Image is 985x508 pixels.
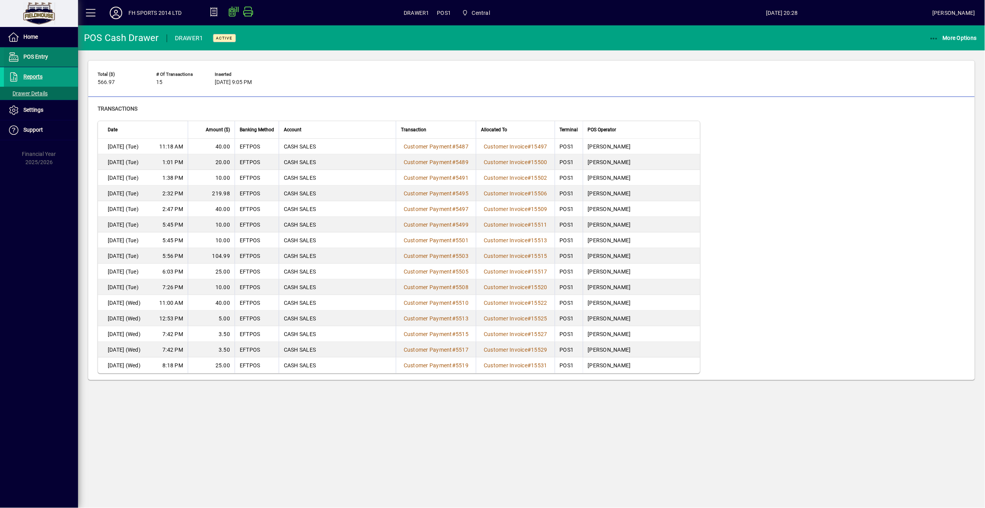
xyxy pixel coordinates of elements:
[401,158,471,166] a: Customer Payment#5489
[560,125,578,134] span: Terminal
[108,268,139,275] span: [DATE] (Tue)
[108,252,139,260] span: [DATE] (Tue)
[632,7,933,19] span: [DATE] 20:28
[527,190,531,197] span: #
[162,283,183,291] span: 7:26 PM
[401,205,471,213] a: Customer Payment#5497
[108,236,139,244] span: [DATE] (Tue)
[4,47,78,67] a: POS Entry
[4,87,78,100] a: Drawer Details
[456,347,468,353] span: 5517
[404,362,452,368] span: Customer Payment
[555,201,583,217] td: POS1
[555,342,583,358] td: POS1
[23,73,43,80] span: Reports
[188,201,235,217] td: 40.00
[404,268,452,275] span: Customer Payment
[98,106,137,112] span: Transactions
[404,347,452,353] span: Customer Payment
[216,36,233,41] span: Active
[108,143,139,150] span: [DATE] (Tue)
[555,264,583,279] td: POS1
[235,201,279,217] td: EFTPOS
[401,174,471,182] a: Customer Payment#5491
[481,174,550,182] a: Customer Invoice#15502
[162,221,183,229] span: 5:45 PM
[484,331,527,337] span: Customer Invoice
[588,125,616,134] span: POS Operator
[188,139,235,154] td: 40.00
[108,221,139,229] span: [DATE] (Tue)
[159,315,183,322] span: 12:53 PM
[456,159,468,165] span: 5489
[23,34,38,40] span: Home
[531,159,547,165] span: 15500
[404,143,452,150] span: Customer Payment
[555,326,583,342] td: POS1
[527,206,531,212] span: #
[235,279,279,295] td: EFTPOS
[98,79,115,86] span: 566.97
[188,186,235,201] td: 219.98
[555,248,583,264] td: POS1
[108,190,139,197] span: [DATE] (Tue)
[583,295,700,311] td: [PERSON_NAME]
[481,330,550,338] a: Customer Invoice#15527
[459,6,493,20] span: Central
[484,159,527,165] span: Customer Invoice
[279,264,396,279] td: CASH SALES
[456,206,468,212] span: 5497
[404,222,452,228] span: Customer Payment
[175,32,203,45] div: DRAWER1
[188,233,235,248] td: 10.00
[583,358,700,373] td: [PERSON_NAME]
[555,217,583,233] td: POS1
[437,7,451,19] span: POS1
[188,279,235,295] td: 10.00
[162,236,183,244] span: 5:45 PM
[4,120,78,140] a: Support
[4,100,78,120] a: Settings
[452,362,456,368] span: #
[583,264,700,279] td: [PERSON_NAME]
[401,125,426,134] span: Transaction
[23,127,43,133] span: Support
[279,326,396,342] td: CASH SALES
[162,158,183,166] span: 1:01 PM
[404,190,452,197] span: Customer Payment
[527,159,531,165] span: #
[128,7,182,19] div: FH SPORTS 2014 LTD
[456,362,468,368] span: 5519
[481,220,550,229] a: Customer Invoice#15511
[583,233,700,248] td: [PERSON_NAME]
[404,206,452,212] span: Customer Payment
[108,361,141,369] span: [DATE] (Wed)
[401,361,471,370] a: Customer Payment#5519
[108,125,118,134] span: Date
[456,143,468,150] span: 5487
[452,331,456,337] span: #
[279,186,396,201] td: CASH SALES
[23,107,43,113] span: Settings
[156,79,162,86] span: 15
[531,143,547,150] span: 15497
[4,27,78,47] a: Home
[472,7,490,19] span: Central
[401,252,471,260] a: Customer Payment#5503
[235,233,279,248] td: EFTPOS
[481,283,550,292] a: Customer Invoice#15520
[235,154,279,170] td: EFTPOS
[531,284,547,290] span: 15520
[401,345,471,354] a: Customer Payment#5517
[531,237,547,243] span: 15513
[527,175,531,181] span: #
[84,32,159,44] div: POS Cash Drawer
[452,190,456,197] span: #
[481,345,550,354] a: Customer Invoice#15529
[279,217,396,233] td: CASH SALES
[531,331,547,337] span: 15527
[583,326,700,342] td: [PERSON_NAME]
[555,358,583,373] td: POS1
[162,190,183,197] span: 2:32 PM
[484,175,527,181] span: Customer Invoice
